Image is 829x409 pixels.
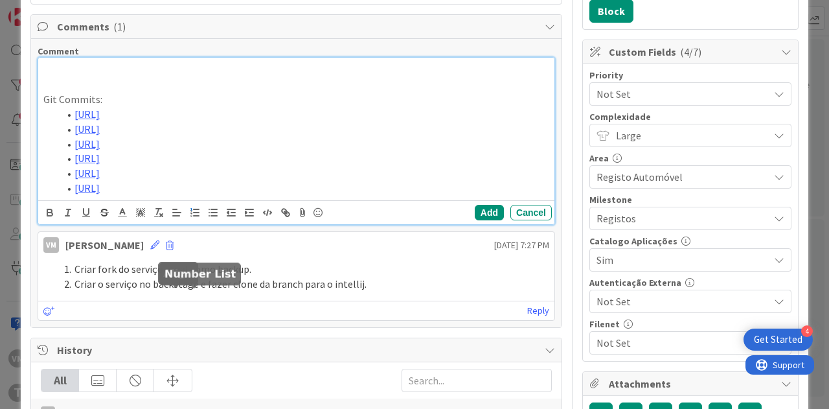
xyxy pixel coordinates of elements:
[165,268,236,280] h5: Number List
[589,71,791,80] div: Priority
[744,329,813,351] div: Open Get Started checklist, remaining modules: 4
[589,278,791,287] div: Autenticação Externa
[43,92,549,107] p: Git Commits:
[57,342,538,358] span: History
[74,137,100,150] a: [URL]
[74,152,100,165] a: [URL]
[596,251,762,269] span: Sim
[596,335,769,351] span: Not Set
[754,333,802,346] div: Get Started
[596,292,762,310] span: Not Set
[801,325,813,337] div: 4
[74,123,100,135] a: [URL]
[589,195,791,204] div: Milestone
[609,376,775,391] span: Attachments
[38,45,79,57] span: Comment
[596,168,762,186] span: Registo Automóvel
[59,262,549,277] li: Criar fork do serviço atual como backup.
[616,126,762,145] span: Large
[113,20,126,33] span: ( 1 )
[510,205,552,220] button: Cancel
[589,237,791,246] div: Catalogo Aplicações
[402,369,552,392] input: Search...
[57,19,538,34] span: Comments
[589,154,791,163] div: Area
[41,369,79,391] div: All
[74,181,100,194] a: [URL]
[59,277,549,292] li: Criar o serviço no backstage e fazer clone da branch para o intellij.
[74,167,100,180] a: [URL]
[609,44,775,60] span: Custom Fields
[596,85,762,103] span: Not Set
[589,320,791,329] div: Filenet
[27,2,59,18] span: Support
[65,237,144,253] div: [PERSON_NAME]
[475,205,504,220] button: Add
[680,45,701,58] span: ( 4/7 )
[527,303,549,319] a: Reply
[74,108,100,121] a: [URL]
[589,112,791,121] div: Complexidade
[596,209,762,228] span: Registos
[494,239,549,252] span: [DATE] 7:27 PM
[43,237,59,253] div: VM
